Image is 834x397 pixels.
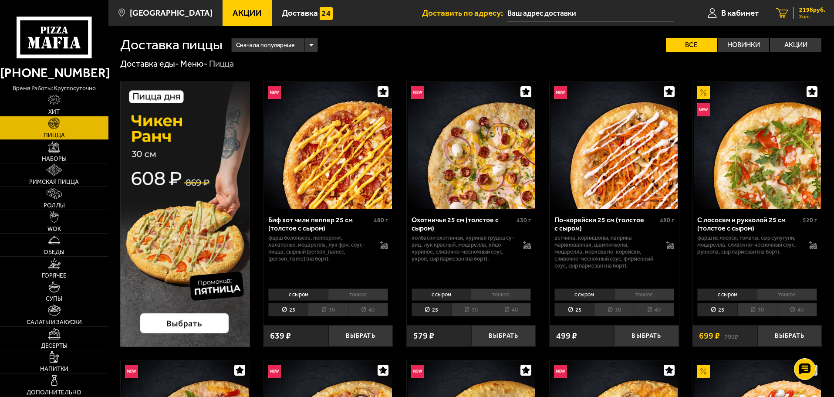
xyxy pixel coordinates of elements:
img: Акционный [697,86,710,99]
span: 430 г [517,217,531,224]
button: Выбрать [614,325,679,346]
span: Доставка [282,9,318,17]
img: По-корейски 25 см (толстое с сыром) [550,82,678,209]
img: Новинка [268,365,281,378]
div: Охотничья 25 см (толстое с сыром) [412,216,515,232]
li: тонкое [328,288,388,301]
span: 499 ₽ [556,332,577,340]
p: ветчина, корнишоны, паприка маринованная, шампиньоны, моцарелла, морковь по-корейски, сливочно-че... [554,234,658,269]
label: Акции [770,38,821,52]
span: Салаты и закуски [27,319,82,326]
button: Выбрать [328,325,393,346]
span: 2 шт. [799,14,825,19]
li: тонкое [614,288,674,301]
li: 30 [451,303,491,316]
li: с сыром [412,288,471,301]
div: По-корейски 25 см (толстое с сыром) [554,216,658,232]
li: тонкое [471,288,531,301]
span: Доставить по адресу: [422,9,507,17]
span: Супы [46,296,62,302]
img: Новинка [268,86,281,99]
span: Пицца [44,132,65,139]
p: фарш из лосося, томаты, сыр сулугуни, моцарелла, сливочно-чесночный соус, руккола, сыр пармезан (... [697,234,800,255]
span: Акции [233,9,262,17]
s: 799 ₽ [724,332,738,340]
div: Пицца [209,58,234,70]
li: 40 [777,303,817,316]
li: с сыром [554,288,614,301]
img: С лососем и рукколой 25 см (толстое с сыром) [694,82,821,209]
span: Хит [48,109,60,115]
img: Акционный [697,365,710,378]
span: Роллы [44,203,65,209]
button: Выбрать [471,325,536,346]
a: НовинкаПо-корейски 25 см (толстое с сыром) [550,82,679,209]
p: колбаски охотничьи, куриная грудка су-вид, лук красный, моцарелла, яйцо куриное, сливочно-чесночн... [412,234,515,262]
span: 2198 руб. [799,7,825,13]
a: АкционныйНовинкаС лососем и рукколой 25 см (толстое с сыром) [692,82,822,209]
img: Новинка [411,86,424,99]
li: 40 [634,303,674,316]
span: Горячее [42,273,67,279]
a: Меню- [180,58,208,69]
h1: Доставка пиццы [120,38,223,52]
span: Дополнительно [27,390,81,396]
span: [GEOGRAPHIC_DATA] [130,9,213,17]
li: с сыром [697,288,757,301]
label: Все [666,38,717,52]
span: 520 г [803,217,817,224]
span: 480 г [660,217,674,224]
span: Напитки [40,366,68,372]
li: 25 [554,303,594,316]
span: WOK [47,226,61,232]
img: Новинка [554,365,567,378]
span: Наборы [42,156,67,162]
img: Новинка [411,365,424,378]
button: Выбрать [757,325,822,346]
a: НовинкаБиф хот чили пеппер 25 см (толстое с сыром) [263,82,393,209]
img: Новинка [697,103,710,116]
span: 579 ₽ [413,332,434,340]
a: НовинкаОхотничья 25 см (толстое с сыром) [407,82,536,209]
img: 15daf4d41897b9f0e9f617042186c801.svg [320,7,333,20]
li: 25 [697,303,737,316]
span: Сначала популярные [236,37,294,54]
img: Новинка [554,86,567,99]
li: тонкое [757,288,817,301]
li: 25 [412,303,451,316]
div: С лососем и рукколой 25 см (толстое с сыром) [697,216,800,232]
li: 25 [268,303,308,316]
span: 699 ₽ [699,332,720,340]
span: В кабинет [721,9,759,17]
li: 40 [491,303,531,316]
img: Новинка [125,365,138,378]
div: Биф хот чили пеппер 25 см (толстое с сыром) [268,216,371,232]
li: 30 [594,303,634,316]
li: 40 [348,303,388,316]
span: 480 г [374,217,388,224]
label: Новинки [718,38,770,52]
img: Биф хот чили пеппер 25 см (толстое с сыром) [264,82,392,209]
li: 30 [737,303,777,316]
span: улица Лёни Голикова, 86 [507,5,674,21]
span: Обеды [44,249,64,255]
a: Доставка еды- [120,58,179,69]
span: 639 ₽ [270,332,291,340]
span: Римская пицца [29,179,79,185]
span: Десерты [41,343,68,349]
li: 30 [308,303,348,316]
input: Ваш адрес доставки [507,5,674,21]
li: с сыром [268,288,328,301]
img: Охотничья 25 см (толстое с сыром) [408,82,535,209]
p: фарш болоньезе, пепперони, халапеньо, моцарелла, лук фри, соус-пицца, сырный [PERSON_NAME], [PERS... [268,234,371,262]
